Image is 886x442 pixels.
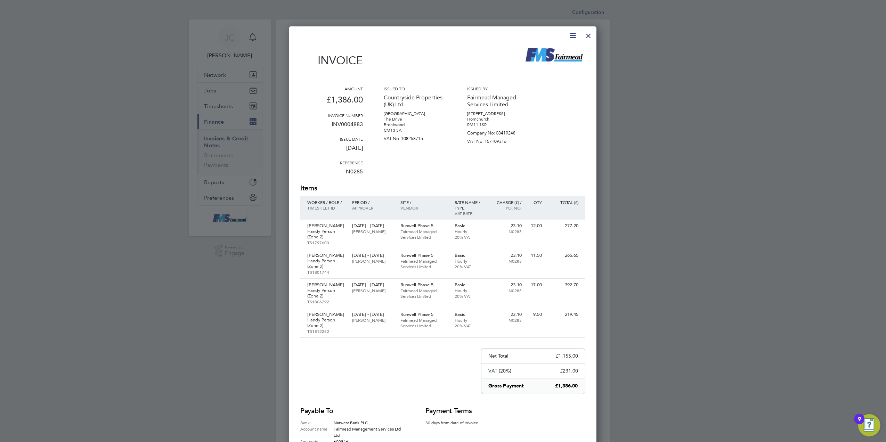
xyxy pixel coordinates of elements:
[352,205,393,211] p: Approver
[529,253,542,258] p: 11.50
[307,328,345,334] p: TS1812282
[352,229,393,234] p: [PERSON_NAME]
[401,205,448,211] p: Vendor
[549,253,578,258] p: 265.65
[858,419,861,428] div: 9
[455,264,485,269] p: 20% VAT
[467,111,530,116] p: [STREET_ADDRESS]
[455,288,485,293] p: Hourly
[488,383,524,390] p: Gross Payment
[307,312,345,317] p: [PERSON_NAME]
[455,234,485,240] p: 20% VAT
[307,229,345,240] p: Handy Person (Zone 2)
[492,288,522,293] p: N0285
[492,205,522,211] p: Po. No.
[549,199,578,205] p: Total (£)
[492,223,522,229] p: 23.10
[352,288,393,293] p: [PERSON_NAME]
[307,288,345,299] p: Handy Person (Zone 2)
[549,312,578,317] p: 219.45
[300,54,363,67] h1: Invoice
[455,258,485,264] p: Hourly
[307,199,345,205] p: Worker / Role /
[307,282,345,288] p: [PERSON_NAME]
[467,136,530,144] p: VAT No: 157109316
[455,199,485,211] p: Rate name / type
[401,223,448,229] p: Runwell Phase 5
[300,165,363,183] p: N0285
[334,420,368,425] span: Natwest Bank PLC
[401,258,448,269] p: Fairmead Managed Services Limited
[352,199,393,205] p: Period /
[307,253,345,258] p: [PERSON_NAME]
[492,253,522,258] p: 23.10
[529,312,542,317] p: 9.50
[384,86,446,91] h3: Issued to
[384,122,446,128] p: Brentwood
[425,406,488,416] h2: Payment terms
[384,128,446,133] p: CM13 3AT
[401,199,448,205] p: Site /
[556,353,578,359] p: £1,155.00
[529,282,542,288] p: 17.00
[300,183,585,193] h2: Items
[307,240,345,245] p: TS1797603
[492,199,522,205] p: Charge (£) /
[549,223,578,229] p: 277.20
[352,312,393,317] p: [DATE] - [DATE]
[401,253,448,258] p: Runwell Phase 5
[492,258,522,264] p: N0285
[455,223,485,229] p: Basic
[492,312,522,317] p: 23.10
[560,368,578,374] p: £231.00
[300,136,363,142] h3: Issue date
[352,282,393,288] p: [DATE] - [DATE]
[401,312,448,317] p: Runwell Phase 5
[401,288,448,299] p: Fairmead Managed Services Limited
[300,113,363,118] h3: Invoice number
[300,160,363,165] h3: Reference
[401,229,448,240] p: Fairmead Managed Services Limited
[467,122,530,128] p: RM11 1SR
[300,91,363,113] p: £1,386.00
[300,406,405,416] h2: Payable to
[455,253,485,258] p: Basic
[300,86,363,91] h3: Amount
[352,223,393,229] p: [DATE] - [DATE]
[488,368,511,374] p: VAT (20%)
[492,317,522,323] p: N0285
[488,353,508,359] p: Net Total
[529,199,542,205] p: QTY
[307,299,345,304] p: TS1806292
[555,383,578,390] p: £1,386.00
[467,128,530,136] p: Company No: 08419248
[300,118,363,136] p: INV0004883
[307,223,345,229] p: [PERSON_NAME]
[300,142,363,160] p: [DATE]
[467,86,530,91] h3: Issued by
[401,282,448,288] p: Runwell Phase 5
[300,419,334,426] label: Bank:
[425,419,488,426] p: 30 days from date of invoice
[467,116,530,122] p: Hornchurch
[455,312,485,317] p: Basic
[455,293,485,299] p: 20% VAT
[307,205,345,211] p: Timesheet ID
[455,282,485,288] p: Basic
[384,111,446,116] p: [GEOGRAPHIC_DATA]
[352,317,393,323] p: [PERSON_NAME]
[523,46,585,64] img: f-mead-logo-remittance.png
[307,317,345,328] p: Handy Person (Zone 2)
[401,317,448,328] p: Fairmead Managed Services Limited
[858,414,880,436] button: Open Resource Center, 9 new notifications
[307,258,345,269] p: Handy Person (Zone 2)
[492,282,522,288] p: 23.10
[549,282,578,288] p: 392.70
[300,426,334,438] label: Account name:
[455,211,485,216] p: VAT rate
[352,258,393,264] p: [PERSON_NAME]
[455,229,485,234] p: Hourly
[467,91,530,111] p: Fairmead Managed Services Limited
[492,229,522,234] p: N0285
[334,426,401,438] span: Fairmead Management Services Ltd Ltd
